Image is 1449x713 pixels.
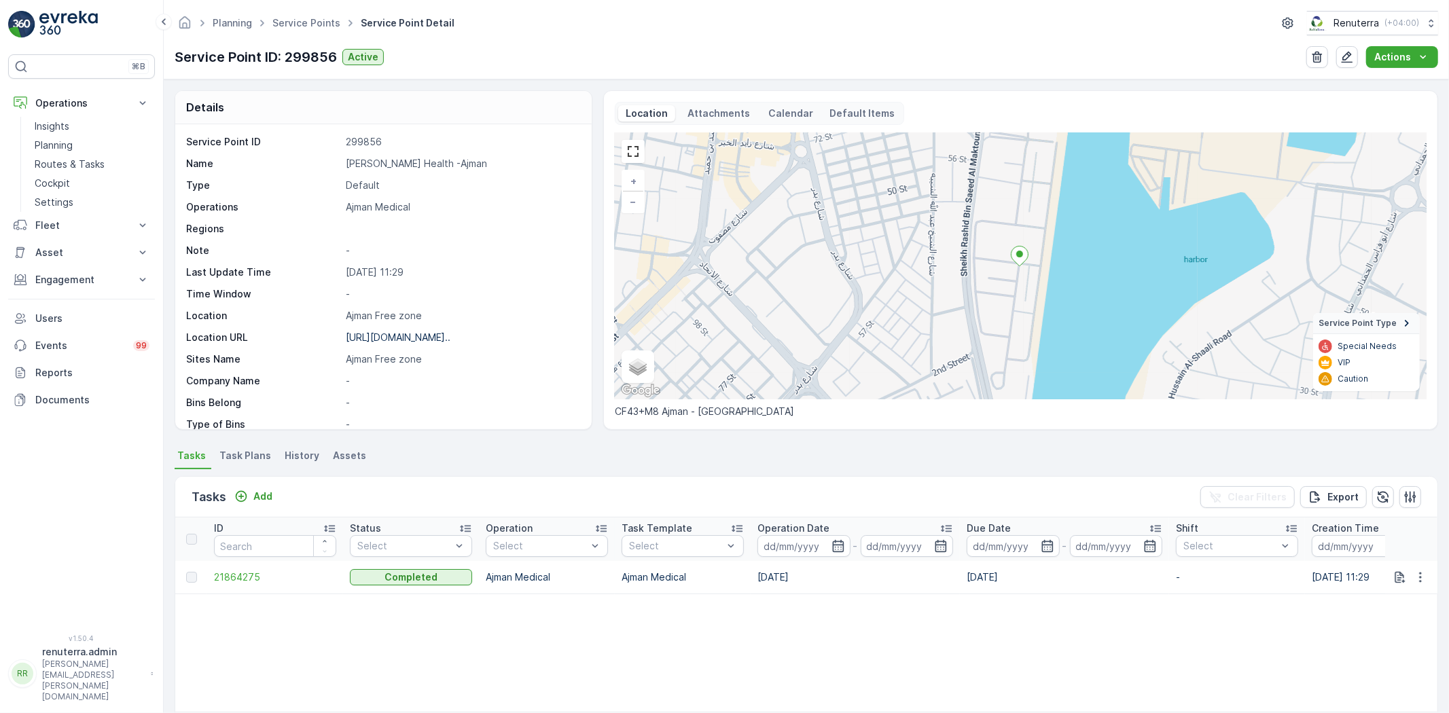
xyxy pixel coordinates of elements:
[960,561,1169,593] td: [DATE]
[186,99,224,115] p: Details
[1313,313,1420,334] summary: Service Point Type
[1307,16,1328,31] img: Screenshot_2024-07-26_at_13.33.01.png
[1384,18,1419,29] p: ( +04:00 )
[630,196,637,207] span: −
[346,200,577,214] p: Ajman Medical
[1300,486,1367,508] button: Export
[253,490,272,503] p: Add
[214,522,223,535] p: ID
[346,135,577,149] p: 299856
[175,47,337,67] p: Service Point ID: 299856
[1070,535,1163,557] input: dd/mm/yyyy
[1374,50,1411,64] p: Actions
[350,569,472,585] button: Completed
[1366,46,1438,68] button: Actions
[8,634,155,642] span: v 1.50.4
[35,177,70,190] p: Cockpit
[358,16,457,30] span: Service Point Detail
[192,488,226,507] p: Tasks
[35,96,128,110] p: Operations
[8,332,155,359] a: Events99
[35,339,125,352] p: Events
[623,141,643,162] a: View Fullscreen
[623,352,653,382] a: Layers
[346,418,577,431] p: -
[186,374,340,388] p: Company Name
[1176,522,1198,535] p: Shift
[132,61,145,72] p: ⌘B
[272,17,340,29] a: Service Points
[186,309,340,323] p: Location
[186,179,340,192] p: Type
[186,200,340,214] p: Operations
[35,196,73,209] p: Settings
[342,49,384,65] button: Active
[29,174,155,193] a: Cockpit
[1200,486,1295,508] button: Clear Filters
[967,535,1060,557] input: dd/mm/yyyy
[186,157,340,170] p: Name
[213,17,252,29] a: Planning
[1307,11,1438,35] button: Renuterra(+04:00)
[757,522,829,535] p: Operation Date
[357,539,451,553] p: Select
[346,374,577,388] p: -
[12,663,33,684] div: RR
[1228,490,1287,504] p: Clear Filters
[622,522,692,535] p: Task Template
[8,305,155,332] a: Users
[8,11,35,38] img: logo
[186,222,340,236] p: Regions
[751,561,960,593] td: [DATE]
[624,107,670,120] p: Location
[686,107,753,120] p: Attachments
[1183,539,1277,553] p: Select
[493,539,587,553] p: Select
[618,382,663,399] a: Open this area in Google Maps (opens a new window)
[214,570,336,584] a: 21864275
[136,340,147,351] p: 99
[186,572,197,583] div: Toggle Row Selected
[35,393,149,407] p: Documents
[35,312,149,325] p: Users
[1338,373,1368,384] p: Caution
[8,266,155,293] button: Engagement
[29,117,155,136] a: Insights
[35,139,73,152] p: Planning
[35,219,128,232] p: Fleet
[1338,357,1350,368] p: VIP
[8,90,155,117] button: Operations
[618,382,663,399] img: Google
[177,449,206,462] span: Tasks
[35,158,105,171] p: Routes & Tasks
[42,645,144,659] p: renuterra.admin
[486,570,608,584] p: Ajman Medical
[8,239,155,266] button: Asset
[1338,341,1397,352] p: Special Needs
[35,120,69,133] p: Insights
[346,396,577,409] p: -
[214,535,336,557] input: Search
[346,179,577,192] p: Default
[346,352,577,366] p: Ajman Free zone
[623,171,643,191] a: Zoom In
[42,659,144,702] p: [PERSON_NAME][EMAIL_ADDRESS][PERSON_NAME][DOMAIN_NAME]
[39,11,98,38] img: logo_light-DOdMpM7g.png
[177,20,192,32] a: Homepage
[1062,538,1067,554] p: -
[830,107,895,120] p: Default Items
[346,157,577,170] p: [PERSON_NAME] Health -Ajman
[219,449,271,462] span: Task Plans
[186,135,340,149] p: Service Point ID
[346,287,577,301] p: -
[1319,318,1397,329] span: Service Point Type
[348,50,378,64] p: Active
[1334,16,1379,30] p: Renuterra
[8,212,155,239] button: Fleet
[8,386,155,414] a: Documents
[861,535,954,557] input: dd/mm/yyyy
[629,539,723,553] p: Select
[29,136,155,155] a: Planning
[1327,490,1359,504] p: Export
